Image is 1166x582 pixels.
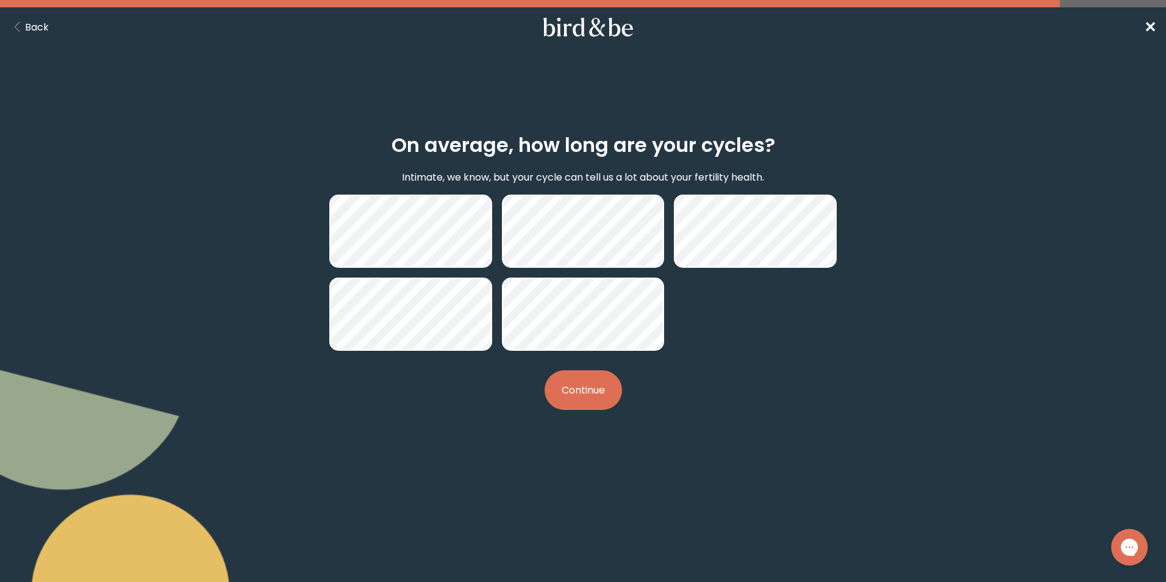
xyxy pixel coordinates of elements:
[545,370,622,410] button: Continue
[1144,16,1156,38] a: ✕
[10,20,49,35] button: Back Button
[1105,525,1154,570] iframe: Gorgias live chat messenger
[402,170,764,185] p: Intimate, we know, but your cycle can tell us a lot about your fertility health.
[392,131,775,160] h2: On average, how long are your cycles?
[1144,17,1156,37] span: ✕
